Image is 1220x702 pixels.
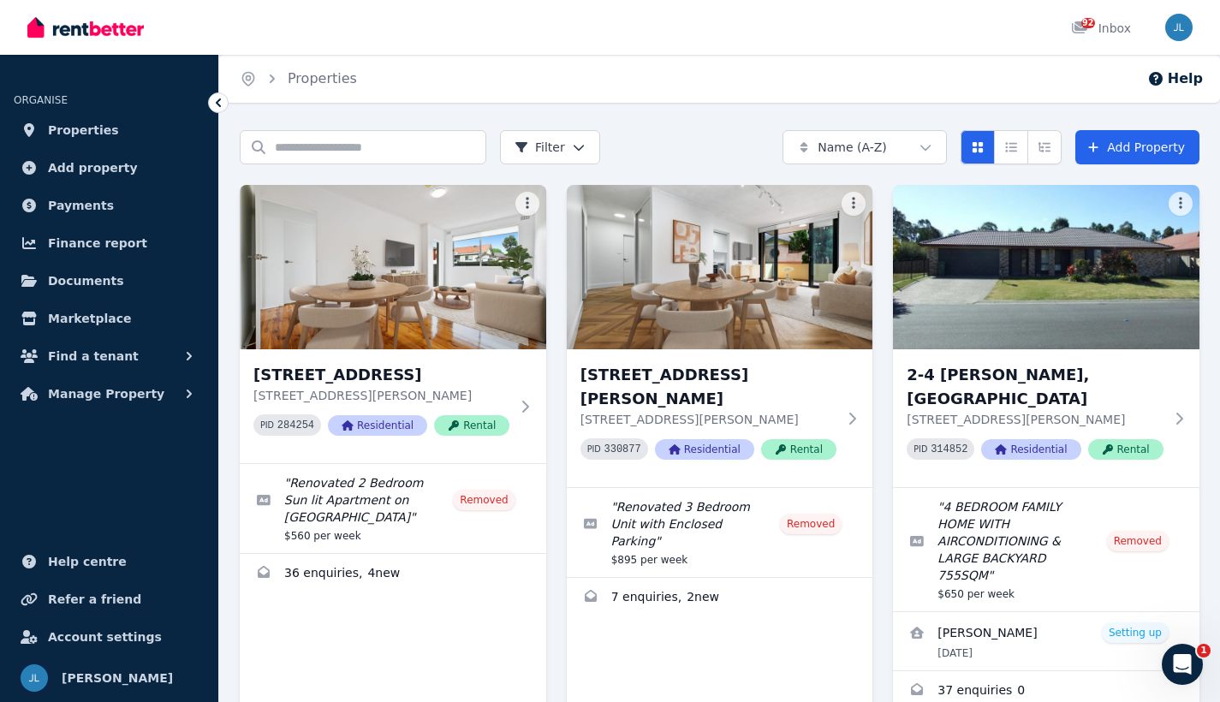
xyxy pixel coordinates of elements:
button: More options [842,192,866,216]
nav: Breadcrumb [219,55,378,103]
code: 284254 [277,419,314,431]
span: Find a tenant [48,346,139,366]
p: [STREET_ADDRESS][PERSON_NAME] [580,411,836,428]
a: Enquiries for 1/2 Neale Street, Belmore [240,554,546,595]
a: Help centre [14,544,205,579]
span: Rental [1088,439,1163,460]
button: Compact list view [994,130,1028,164]
img: 1/2 Neale Street, Belmore [240,185,546,349]
button: Expanded list view [1027,130,1062,164]
a: Edit listing: Renovated 2 Bedroom Sun lit Apartment on Quite Street [240,464,546,553]
span: Documents [48,271,124,291]
iframe: Intercom live chat [1162,644,1203,685]
span: Properties [48,120,119,140]
span: [PERSON_NAME] [62,668,173,688]
button: Find a tenant [14,339,205,373]
small: PID [260,420,274,430]
img: 1/25 Charles Street, Five Dock [567,185,873,349]
span: Rental [761,439,836,460]
p: [STREET_ADDRESS][PERSON_NAME] [253,387,509,404]
span: Name (A-Z) [818,139,887,156]
button: More options [515,192,539,216]
a: 1/25 Charles Street, Five Dock[STREET_ADDRESS][PERSON_NAME][STREET_ADDRESS][PERSON_NAME]PID 33087... [567,185,873,487]
code: 314852 [931,443,967,455]
a: Account settings [14,620,205,654]
button: Card view [961,130,995,164]
code: 330877 [604,443,641,455]
span: Account settings [48,627,162,647]
a: Documents [14,264,205,298]
h3: 2-4 [PERSON_NAME], [GEOGRAPHIC_DATA] [907,363,1163,411]
a: Edit listing: Renovated 3 Bedroom Unit with Enclosed Parking [567,488,873,577]
div: Inbox [1071,20,1131,37]
h3: [STREET_ADDRESS][PERSON_NAME] [580,363,836,411]
span: Manage Property [48,384,164,404]
button: Help [1147,68,1203,89]
span: Help centre [48,551,127,572]
a: 2-4 Yovan Court, Loganlea2-4 [PERSON_NAME], [GEOGRAPHIC_DATA][STREET_ADDRESS][PERSON_NAME]PID 314... [893,185,1199,487]
a: Payments [14,188,205,223]
a: Edit listing: 4 BEDROOM FAMILY HOME WITH AIRCONDITIONING & LARGE BACKYARD 755SQM [893,488,1199,611]
img: RentBetter [27,15,144,40]
img: Joanne Lau [1165,14,1193,41]
a: Add property [14,151,205,185]
span: Finance report [48,233,147,253]
span: 92 [1081,18,1095,28]
span: Residential [981,439,1080,460]
button: More options [1169,192,1193,216]
a: Properties [14,113,205,147]
span: ORGANISE [14,94,68,106]
small: PID [587,444,601,454]
span: Refer a friend [48,589,141,610]
a: Finance report [14,226,205,260]
button: Name (A-Z) [783,130,947,164]
span: Rental [434,415,509,436]
span: Add property [48,158,138,178]
h3: [STREET_ADDRESS] [253,363,509,387]
a: Properties [288,70,357,86]
span: Payments [48,195,114,216]
span: Marketplace [48,308,131,329]
span: Residential [655,439,754,460]
a: Enquiries for 1/25 Charles Street, Five Dock [567,578,873,619]
p: [STREET_ADDRESS][PERSON_NAME] [907,411,1163,428]
a: View details for Thomas Foldvary [893,612,1199,670]
span: Residential [328,415,427,436]
a: Refer a friend [14,582,205,616]
a: Marketplace [14,301,205,336]
img: Joanne Lau [21,664,48,692]
span: 1 [1197,644,1211,657]
button: Filter [500,130,600,164]
button: Manage Property [14,377,205,411]
a: Add Property [1075,130,1199,164]
small: PID [914,444,927,454]
span: Filter [515,139,565,156]
a: 1/2 Neale Street, Belmore[STREET_ADDRESS][STREET_ADDRESS][PERSON_NAME]PID 284254ResidentialRental [240,185,546,463]
img: 2-4 Yovan Court, Loganlea [893,185,1199,349]
div: View options [961,130,1062,164]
